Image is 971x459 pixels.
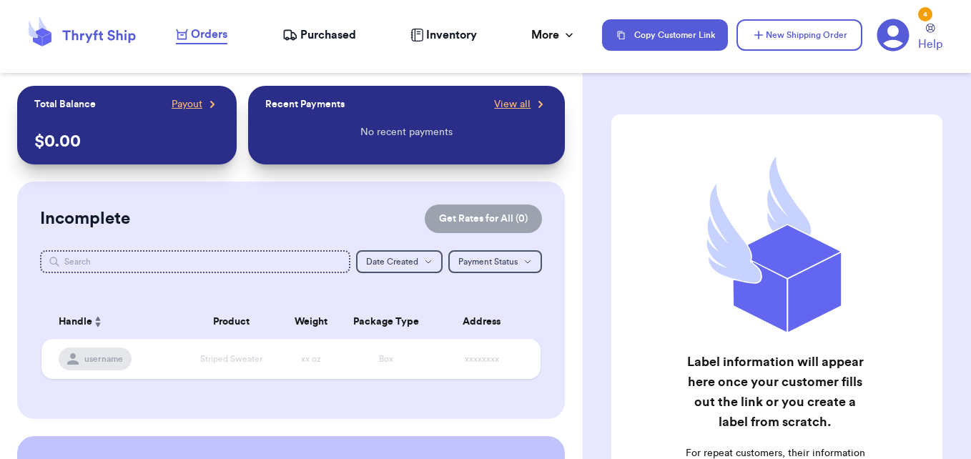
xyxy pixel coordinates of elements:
[265,97,345,112] p: Recent Payments
[301,355,321,363] span: xx oz
[918,7,932,21] div: 4
[200,355,262,363] span: Striped Sweater
[410,26,477,44] a: Inventory
[92,313,104,330] button: Sort ascending
[684,352,867,432] h2: Label information will appear here once your customer fills out the link or you create a label fr...
[877,19,910,51] a: 4
[431,305,541,339] th: Address
[176,26,227,44] a: Orders
[282,26,356,44] a: Purchased
[40,250,350,273] input: Search
[465,355,499,363] span: xxxxxxxx
[172,97,220,112] a: Payout
[59,315,92,330] span: Handle
[40,207,130,230] h2: Incomplete
[172,97,202,112] span: Payout
[34,97,96,112] p: Total Balance
[494,97,531,112] span: View all
[300,26,356,44] span: Purchased
[360,125,453,139] p: No recent payments
[531,26,576,44] div: More
[34,130,219,153] p: $ 0.00
[379,355,393,363] span: Box
[356,250,443,273] button: Date Created
[425,204,542,233] button: Get Rates for All (0)
[458,257,518,266] span: Payment Status
[84,353,123,365] span: username
[602,19,728,51] button: Copy Customer Link
[366,257,418,266] span: Date Created
[182,305,282,339] th: Product
[918,24,942,53] a: Help
[191,26,227,43] span: Orders
[918,36,942,53] span: Help
[341,305,431,339] th: Package Type
[281,305,341,339] th: Weight
[494,97,548,112] a: View all
[736,19,862,51] button: New Shipping Order
[426,26,477,44] span: Inventory
[448,250,542,273] button: Payment Status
